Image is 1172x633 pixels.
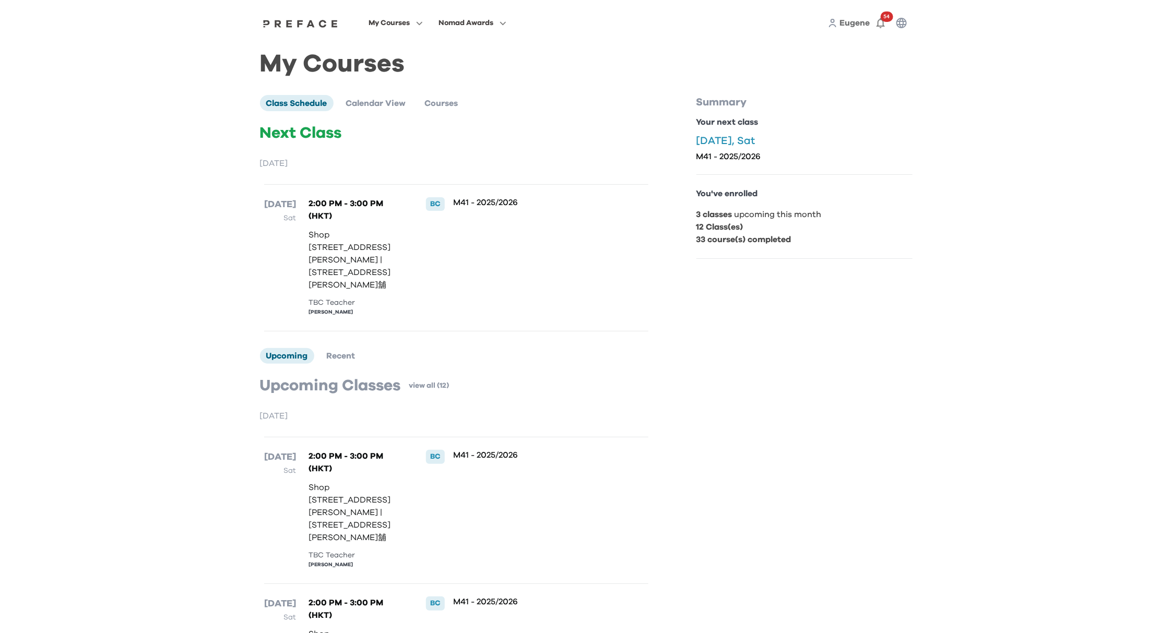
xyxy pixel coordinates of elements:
[365,16,426,30] button: My Courses
[696,187,913,200] p: You've enrolled
[346,99,406,108] span: Calendar View
[309,450,405,475] p: 2:00 PM - 3:00 PM (HKT)
[327,352,356,360] span: Recent
[696,95,913,110] p: Summary
[309,308,405,316] div: [PERSON_NAME]
[870,13,891,33] button: 54
[264,450,296,464] p: [DATE]
[696,151,913,162] p: M41 - 2025/2026
[696,116,913,128] p: Your next class
[260,410,653,422] p: [DATE]
[696,210,732,219] b: 3 classes
[309,550,405,561] div: TBC Teacher
[881,11,893,22] span: 54
[309,229,405,291] p: Shop [STREET_ADDRESS][PERSON_NAME] | [STREET_ADDRESS][PERSON_NAME]舖
[260,376,401,395] p: Upcoming Classes
[435,16,510,30] button: Nomad Awards
[696,208,913,221] p: upcoming this month
[264,596,296,611] p: [DATE]
[439,17,493,29] span: Nomad Awards
[266,352,308,360] span: Upcoming
[426,596,445,610] div: BC
[453,596,613,607] p: M41 - 2025/2026
[696,235,791,244] b: 33 course(s) completed
[309,561,405,569] div: [PERSON_NAME]
[309,596,405,622] p: 2:00 PM - 3:00 PM (HKT)
[426,197,445,211] div: BC
[264,611,296,624] p: Sat
[696,135,913,147] p: [DATE], Sat
[425,99,458,108] span: Courses
[309,297,405,308] div: TBC Teacher
[264,212,296,224] p: Sat
[309,197,405,222] p: 2:00 PM - 3:00 PM (HKT)
[426,450,445,463] div: BC
[369,17,410,29] span: My Courses
[261,19,341,27] a: Preface Logo
[840,17,870,29] a: Eugene
[260,58,913,70] h1: My Courses
[261,19,341,28] img: Preface Logo
[309,481,405,544] p: Shop [STREET_ADDRESS][PERSON_NAME] | [STREET_ADDRESS][PERSON_NAME]舖
[264,197,296,212] p: [DATE]
[453,450,613,460] p: M41 - 2025/2026
[696,223,743,231] b: 12 Class(es)
[260,124,653,142] p: Next Class
[266,99,327,108] span: Class Schedule
[453,197,613,208] p: M41 - 2025/2026
[264,464,296,477] p: Sat
[409,380,449,391] a: view all (12)
[840,19,870,27] span: Eugene
[260,157,653,170] p: [DATE]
